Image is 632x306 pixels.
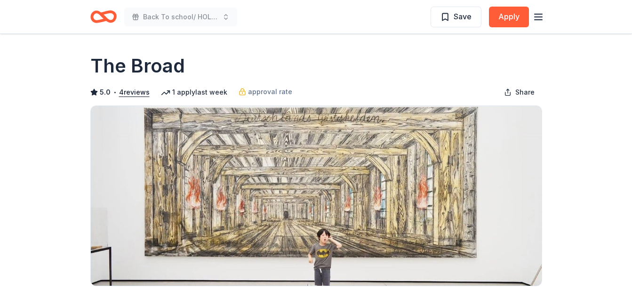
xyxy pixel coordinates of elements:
span: • [113,89,116,96]
button: 4reviews [119,87,150,98]
span: Back To school/ HOLIDAYS [143,11,218,23]
span: approval rate [248,86,292,97]
h1: The Broad [90,53,185,79]
a: approval rate [239,86,292,97]
button: Apply [489,7,529,27]
span: Save [454,10,472,23]
img: Image for The Broad [91,106,542,286]
span: 5.0 [100,87,111,98]
button: Save [431,7,481,27]
div: 1 apply last week [161,87,227,98]
a: Home [90,6,117,28]
button: Share [496,83,542,102]
span: Share [515,87,535,98]
button: Back To school/ HOLIDAYS [124,8,237,26]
